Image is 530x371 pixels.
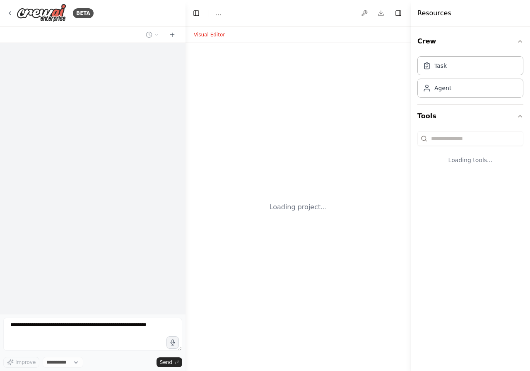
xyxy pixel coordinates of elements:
[434,84,451,92] div: Agent
[216,9,221,17] nav: breadcrumb
[189,30,230,40] button: Visual Editor
[417,149,523,171] div: Loading tools...
[417,30,523,53] button: Crew
[434,62,447,70] div: Task
[160,359,172,366] span: Send
[417,105,523,128] button: Tools
[417,53,523,104] div: Crew
[142,30,162,40] button: Switch to previous chat
[216,9,221,17] span: ...
[17,4,66,22] img: Logo
[166,30,179,40] button: Start a new chat
[3,357,39,368] button: Improve
[270,202,327,212] div: Loading project...
[166,336,179,349] button: Click to speak your automation idea
[15,359,36,366] span: Improve
[157,357,182,367] button: Send
[417,8,451,18] h4: Resources
[190,7,202,19] button: Hide left sidebar
[393,7,404,19] button: Hide right sidebar
[73,8,94,18] div: BETA
[417,128,523,177] div: Tools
